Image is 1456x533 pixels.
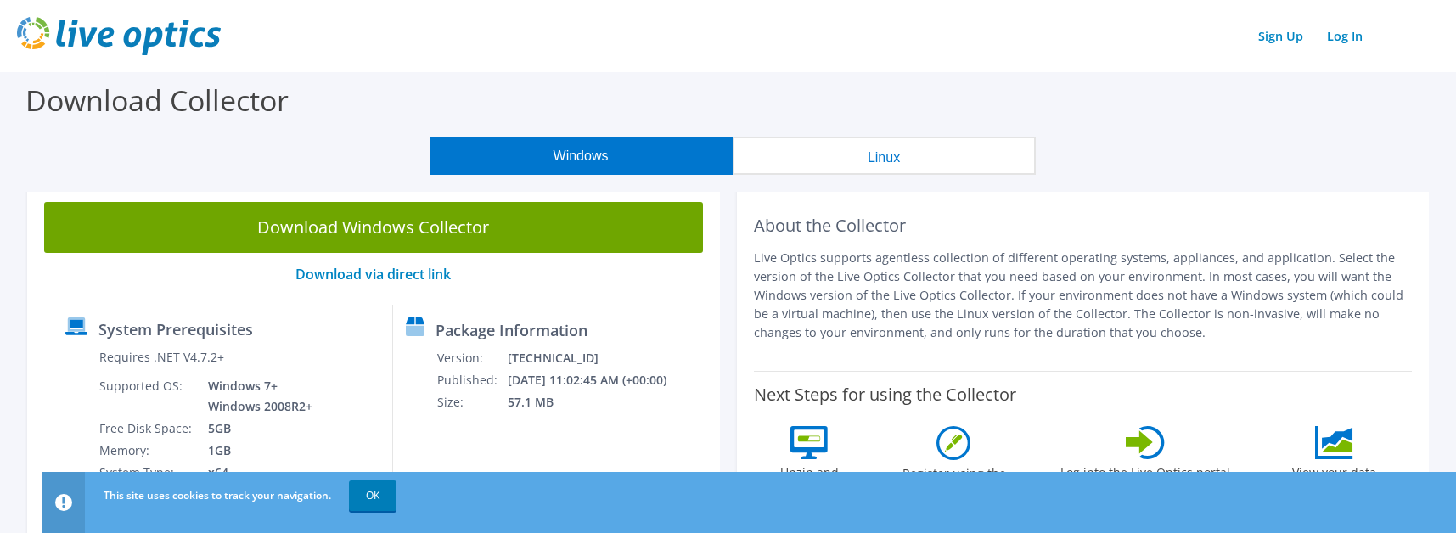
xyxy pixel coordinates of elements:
[436,347,507,369] td: Version:
[1060,459,1231,498] label: Log into the Live Optics portal and view your project
[98,462,195,484] td: System Type:
[754,384,1016,405] label: Next Steps for using the Collector
[436,322,587,339] label: Package Information
[1250,24,1312,48] a: Sign Up
[349,480,396,511] a: OK
[25,81,289,120] label: Download Collector
[754,216,1413,236] h2: About the Collector
[17,17,221,55] img: live_optics_svg.svg
[295,265,451,283] a: Download via direct link
[195,462,316,484] td: x64
[195,375,316,418] td: Windows 7+ Windows 2008R2+
[754,249,1413,342] p: Live Optics supports agentless collection of different operating systems, appliances, and applica...
[98,375,195,418] td: Supported OS:
[507,347,689,369] td: [TECHNICAL_ID]
[891,460,1018,516] label: Register using the line in your welcome email
[98,418,195,440] td: Free Disk Space:
[507,369,689,391] td: [DATE] 11:02:45 AM (+00:00)
[1273,459,1395,498] label: View your data within the project
[436,369,507,391] td: Published:
[1318,24,1371,48] a: Log In
[195,418,316,440] td: 5GB
[98,321,253,338] label: System Prerequisites
[44,202,703,253] a: Download Windows Collector
[430,137,733,175] button: Windows
[99,349,224,366] label: Requires .NET V4.7.2+
[436,391,507,413] td: Size:
[98,440,195,462] td: Memory:
[507,391,689,413] td: 57.1 MB
[104,488,331,502] span: This site uses cookies to track your navigation.
[770,459,848,498] label: Unzip and run the .exe
[733,137,1036,175] button: Linux
[195,440,316,462] td: 1GB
